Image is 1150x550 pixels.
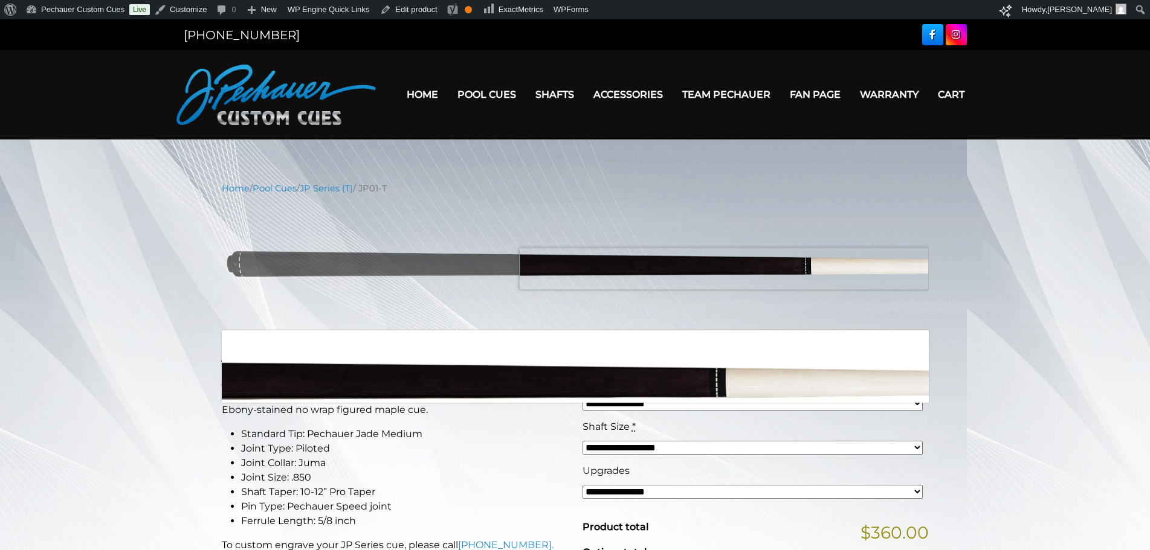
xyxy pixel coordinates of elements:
span: Upgrades [583,465,630,476]
span: $360.00 [861,520,929,545]
strong: This Pechauer pool cue takes 6-10 weeks to ship. [222,382,498,395]
a: JP Series (T) [300,183,353,194]
li: Joint Collar: Juma [241,456,568,470]
a: Accessories [584,79,673,110]
a: Cart [928,79,974,110]
strong: JP01-T Pool Cue [222,340,415,369]
li: Ferrule Length: 5/8 inch [241,514,568,528]
a: Team Pechauer [673,79,780,110]
a: Pool Cues [448,79,526,110]
a: Warranty [850,79,928,110]
span: ExactMetrics [499,5,543,14]
abbr: required [632,421,636,432]
span: $ [583,343,593,363]
li: Standard Tip: Pechauer Jade Medium [241,427,568,441]
li: Shaft Taper: 10-12” Pro Taper [241,485,568,499]
a: Home [222,183,250,194]
a: Pool Cues [253,183,297,194]
div: OK [465,6,472,13]
span: [PERSON_NAME] [1047,5,1112,14]
span: Product total [583,521,648,532]
li: Joint Type: Piloted [241,441,568,456]
a: [PHONE_NUMBER] [184,28,300,42]
a: Fan Page [780,79,850,110]
img: jp01-T-1.png [222,204,929,322]
li: Pin Type: Pechauer Speed joint [241,499,568,514]
a: Home [397,79,448,110]
abbr: required [643,377,647,388]
bdi: 360.00 [583,343,651,363]
li: Joint Size: .850 [241,470,568,485]
nav: Breadcrumb [222,182,929,195]
p: Ebony-stained no wrap figured maple cue. [222,403,568,417]
a: Live [129,4,150,15]
img: Pechauer Custom Cues [176,65,376,125]
a: Shafts [526,79,584,110]
span: Shaft Size [583,421,630,432]
span: Cue Weight [583,377,641,388]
